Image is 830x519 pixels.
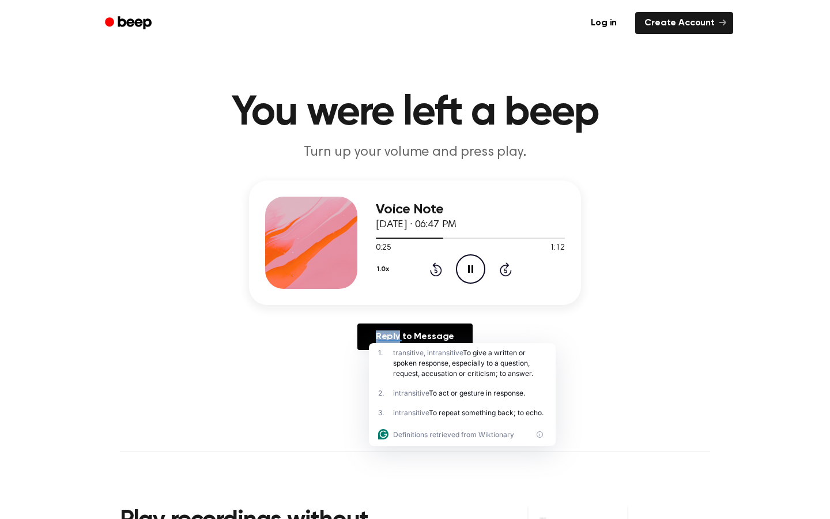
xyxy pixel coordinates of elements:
[97,12,162,35] a: Beep
[376,242,391,254] span: 0:25
[550,242,565,254] span: 1:12
[376,259,393,279] button: 1.0x
[194,143,636,162] p: Turn up your volume and press play.
[376,202,565,217] h3: Voice Note
[579,10,628,36] a: Log in
[635,12,733,34] a: Create Account
[376,220,456,230] span: [DATE] · 06:47 PM
[357,324,473,350] a: Reply to Message
[120,92,710,134] h1: You were left a beep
